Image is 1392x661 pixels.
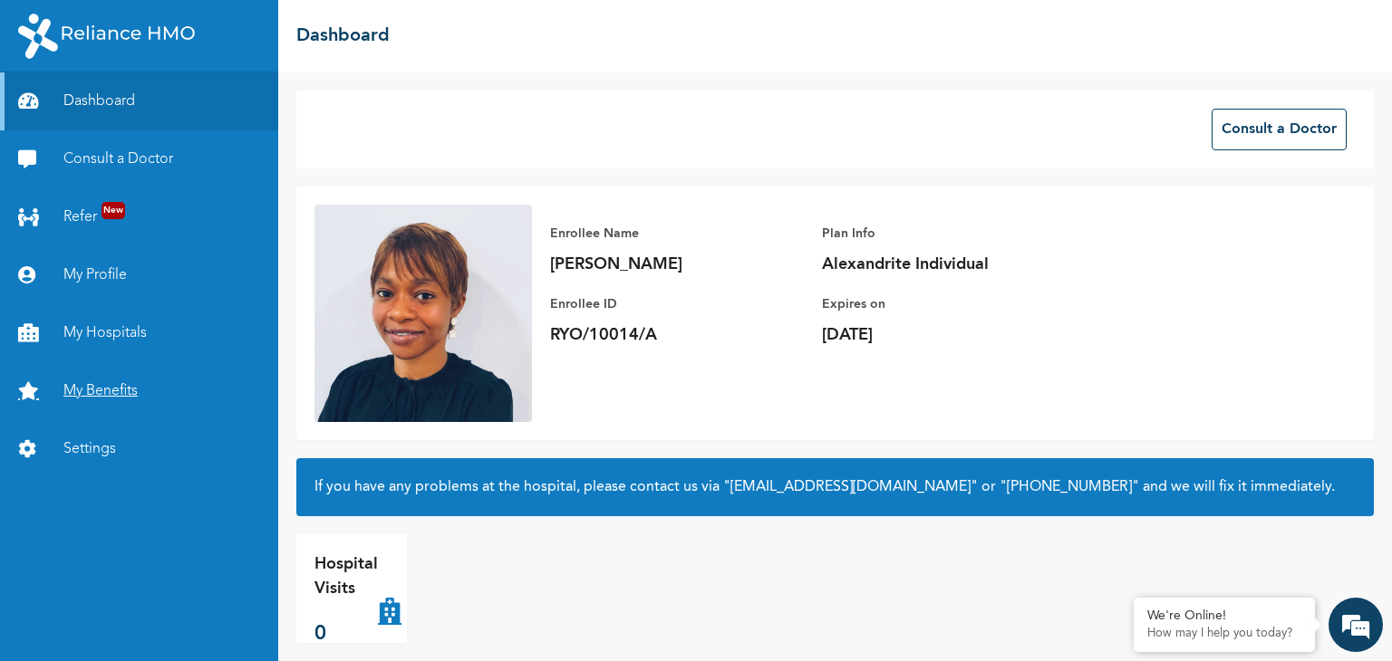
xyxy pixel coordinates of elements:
[550,254,804,275] p: [PERSON_NAME]
[822,254,1076,275] p: Alexandrite Individual
[1000,480,1139,494] a: "[PHONE_NUMBER]"
[550,293,804,315] p: Enrollee ID
[822,293,1076,315] p: Expires on
[314,476,1356,498] h2: If you have any problems at the hospital, please contact us via or and we will fix it immediately.
[18,14,195,59] img: RelianceHMO's Logo
[723,480,978,494] a: "[EMAIL_ADDRESS][DOMAIN_NAME]"
[822,223,1076,244] p: Plan Info
[1147,627,1301,641] p: How may I help you today?
[314,205,532,422] img: Enrollee
[296,23,390,50] h2: Dashboard
[550,223,804,244] p: Enrollee Name
[1212,109,1347,150] button: Consult a Doctor
[314,619,378,649] p: 0
[822,324,1076,346] p: [DATE]
[314,552,378,601] p: Hospital Visits
[550,324,804,346] p: RYO/10014/A
[1147,608,1301,624] div: We're Online!
[101,202,125,219] span: New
